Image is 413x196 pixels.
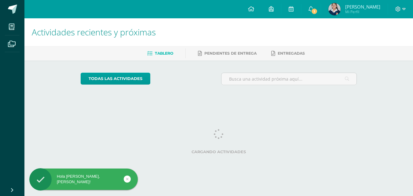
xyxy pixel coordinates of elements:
[81,73,150,85] a: todas las Actividades
[155,51,173,56] span: Tablero
[345,9,380,14] span: Mi Perfil
[328,3,341,15] img: c1ba8103f53a50378a8f2f541ebc760a.png
[32,26,156,38] span: Actividades recientes y próximas
[221,73,357,85] input: Busca una actividad próxima aquí...
[147,49,173,58] a: Tablero
[271,49,305,58] a: Entregadas
[29,174,138,185] div: Hola [PERSON_NAME], [PERSON_NAME]!
[198,49,257,58] a: Pendientes de entrega
[204,51,257,56] span: Pendientes de entrega
[345,4,380,10] span: [PERSON_NAME]
[278,51,305,56] span: Entregadas
[311,8,318,15] span: 1
[81,150,357,154] label: Cargando actividades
